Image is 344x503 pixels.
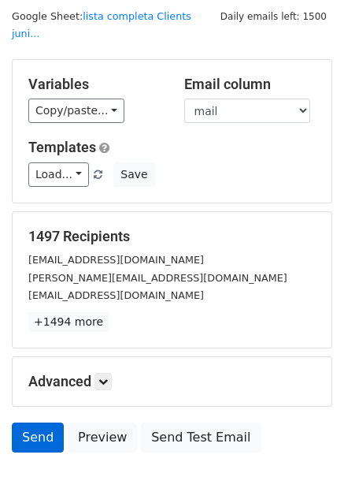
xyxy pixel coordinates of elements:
h5: 1497 Recipients [28,228,316,245]
a: +1494 more [28,312,109,332]
a: Copy/paste... [28,99,124,123]
a: Preview [68,423,137,453]
small: [PERSON_NAME][EMAIL_ADDRESS][DOMAIN_NAME] [28,272,287,284]
h5: Email column [184,76,316,93]
a: Daily emails left: 1500 [215,10,332,22]
div: Widget de chat [265,427,344,503]
button: Save [113,162,154,187]
h5: Advanced [28,373,316,390]
span: Daily emails left: 1500 [215,8,332,25]
a: Send [12,423,64,453]
a: lista completa Clients juni... [12,10,191,40]
h5: Variables [28,76,161,93]
small: Google Sheet: [12,10,191,40]
a: Send Test Email [141,423,261,453]
small: [EMAIL_ADDRESS][DOMAIN_NAME] [28,289,204,301]
a: Load... [28,162,89,187]
small: [EMAIL_ADDRESS][DOMAIN_NAME] [28,254,204,266]
iframe: Chat Widget [265,427,344,503]
a: Templates [28,139,96,155]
